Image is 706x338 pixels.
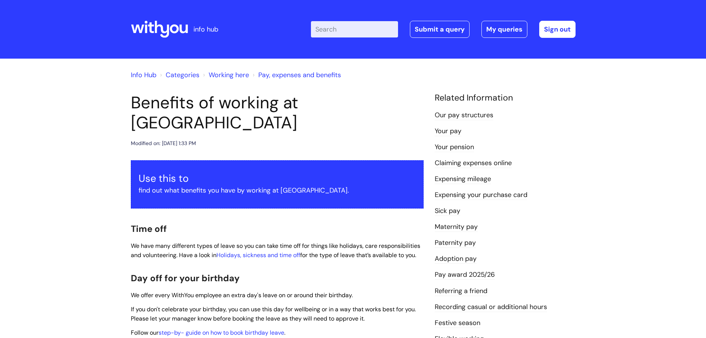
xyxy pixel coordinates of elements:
[435,127,461,136] a: Your pay
[311,21,576,38] div: | -
[435,238,476,248] a: Paternity pay
[435,158,512,168] a: Claiming expenses online
[131,272,240,284] span: Day off for your birthday
[258,70,341,79] a: Pay, expenses and benefits
[435,174,491,184] a: Expensing mileage
[131,329,285,337] span: Follow our .
[131,305,416,322] span: If you don't celebrate your birthday, you can use this day for wellbeing or in a way that works b...
[201,69,249,81] li: Working here
[139,184,416,196] p: find out what benefits you have by working at [GEOGRAPHIC_DATA].
[435,190,527,200] a: Expensing your purchase card
[131,291,353,299] span: We offer every WithYou employee an extra day's leave on or around their birthday.
[131,242,420,259] span: We have many different types of leave so you can take time off for things like holidays, care res...
[139,173,416,184] h3: Use this to
[251,69,341,81] li: Pay, expenses and benefits
[435,93,576,103] h4: Related Information
[166,70,199,79] a: Categories
[435,318,480,328] a: Festive season
[158,69,199,81] li: Solution home
[159,329,284,337] a: step-by- guide on how to book birthday leave
[435,111,493,120] a: Our pay structures
[216,251,300,259] a: Holidays, sickness and time off
[209,70,249,79] a: Working here
[193,23,218,35] p: info hub
[410,21,470,38] a: Submit a query
[435,222,478,232] a: Maternity pay
[481,21,527,38] a: My queries
[131,139,196,148] div: Modified on: [DATE] 1:33 PM
[435,270,495,280] a: Pay award 2025/26
[131,70,156,79] a: Info Hub
[311,21,398,37] input: Search
[539,21,576,38] a: Sign out
[435,302,547,312] a: Recording casual or additional hours
[435,286,487,296] a: Referring a friend
[435,254,477,264] a: Adoption pay
[435,142,474,152] a: Your pension
[131,93,424,133] h1: Benefits of working at [GEOGRAPHIC_DATA]
[435,206,460,216] a: Sick pay
[131,223,167,234] span: Time off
